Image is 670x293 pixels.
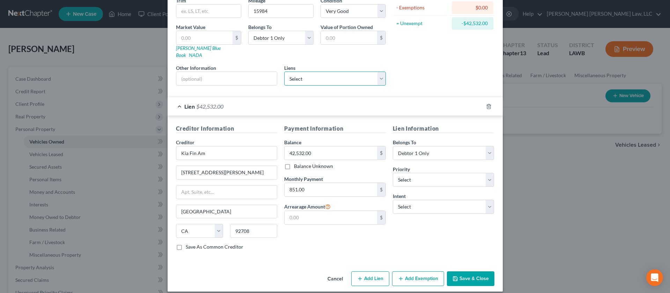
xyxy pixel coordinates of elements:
label: Liens [284,64,295,72]
input: Enter address... [176,166,277,179]
div: - Exemptions [396,4,449,11]
span: Priority [393,166,410,172]
input: 0.00 [321,31,377,44]
input: Enter city... [176,205,277,218]
div: = Unexempt [396,20,449,27]
label: Balance [284,139,301,146]
div: $ [233,31,241,44]
input: 0.00 [285,183,377,196]
span: Belongs To [248,24,272,30]
div: $ [377,31,385,44]
button: Add Exemption [392,271,444,286]
button: Save & Close [447,271,494,286]
label: Intent [393,192,406,200]
h5: Lien Information [393,124,494,133]
button: Add Lien [351,271,389,286]
label: Monthly Payment [284,175,323,183]
input: 0.00 [176,31,233,44]
h5: Payment Information [284,124,386,133]
span: Creditor [176,139,194,145]
div: -$42,532.00 [457,20,488,27]
label: Market Value [176,23,205,31]
label: Other Information [176,64,216,72]
span: Belongs To [393,139,416,145]
label: Value of Portion Owned [321,23,373,31]
button: Cancel [322,272,348,286]
label: Save As Common Creditor [186,243,243,250]
label: Arrearage Amount [284,202,331,211]
div: $ [377,146,385,160]
input: ex. LS, LT, etc [176,5,241,18]
a: [PERSON_NAME] Blue Book [176,45,221,58]
a: NADA [189,52,202,58]
label: Balance Unknown [294,163,333,170]
input: 0.00 [285,211,377,224]
span: Lien [184,103,195,110]
div: Open Intercom Messenger [646,269,663,286]
input: (optional) [176,72,277,85]
input: Enter zip... [230,224,277,238]
input: 0.00 [285,146,377,160]
input: Search creditor by name... [176,146,278,160]
span: $42,532.00 [196,103,223,110]
input: -- [249,5,313,18]
input: Apt, Suite, etc... [176,185,277,199]
div: $ [377,211,385,224]
div: $ [377,183,385,196]
h5: Creditor Information [176,124,278,133]
div: $0.00 [457,4,488,11]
